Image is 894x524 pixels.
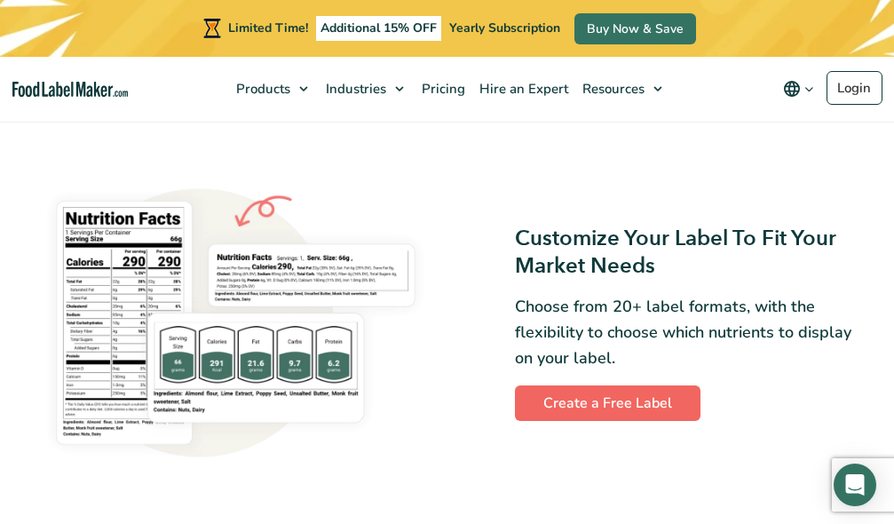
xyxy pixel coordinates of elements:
[316,16,441,41] span: Additional 15% OFF
[574,57,671,121] a: Resources
[577,80,646,98] span: Resources
[574,13,696,44] a: Buy Now & Save
[827,71,882,105] a: Login
[228,20,308,36] span: Limited Time!
[471,57,574,121] a: Hire an Expert
[320,80,388,98] span: Industries
[317,57,413,121] a: Industries
[515,225,860,280] h3: Customize Your Label To Fit Your Market Needs
[515,385,700,421] a: Create a Free Label
[231,80,292,98] span: Products
[449,20,560,36] span: Yearly Subscription
[413,57,471,121] a: Pricing
[416,80,467,98] span: Pricing
[474,80,570,98] span: Hire an Expert
[227,57,317,121] a: Products
[834,464,876,506] div: Open Intercom Messenger
[515,294,860,370] p: Choose from 20+ label formats, with the flexibility to choose which nutrients to display on your ...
